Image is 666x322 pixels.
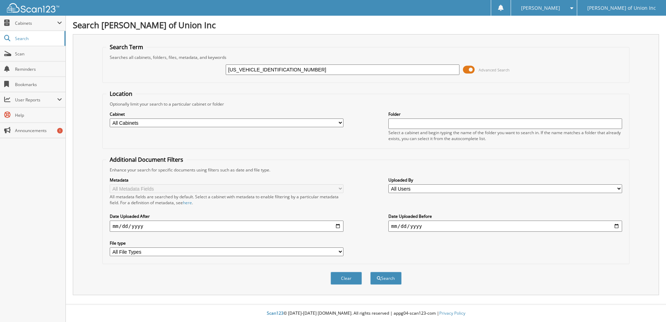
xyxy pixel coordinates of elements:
span: Search [15,36,61,41]
span: Scan123 [267,310,284,316]
label: Cabinet [110,111,343,117]
label: Uploaded By [388,177,622,183]
legend: Location [106,90,136,98]
span: Bookmarks [15,82,62,87]
button: Clear [331,272,362,285]
div: All metadata fields are searched by default. Select a cabinet with metadata to enable filtering b... [110,194,343,206]
button: Search [370,272,402,285]
legend: Additional Document Filters [106,156,187,163]
div: © [DATE]-[DATE] [DOMAIN_NAME]. All rights reserved | appg04-scan123-com | [66,305,666,322]
label: Date Uploaded After [110,213,343,219]
h1: Search [PERSON_NAME] of Union Inc [73,19,659,31]
span: Advanced Search [479,67,510,72]
span: [PERSON_NAME] [521,6,560,10]
div: Searches all cabinets, folders, files, metadata, and keywords [106,54,626,60]
iframe: Chat Widget [631,289,666,322]
span: Cabinets [15,20,57,26]
span: User Reports [15,97,57,103]
label: Folder [388,111,622,117]
span: Scan [15,51,62,57]
span: Reminders [15,66,62,72]
span: Help [15,112,62,118]
a: Privacy Policy [439,310,465,316]
input: end [388,221,622,232]
a: here [183,200,192,206]
div: Enhance your search for specific documents using filters such as date and file type. [106,167,626,173]
img: scan123-logo-white.svg [7,3,59,13]
label: File type [110,240,343,246]
div: Optionally limit your search to a particular cabinet or folder [106,101,626,107]
legend: Search Term [106,43,147,51]
div: Select a cabinet and begin typing the name of the folder you want to search in. If the name match... [388,130,622,141]
label: Metadata [110,177,343,183]
label: Date Uploaded Before [388,213,622,219]
div: 1 [57,128,63,133]
span: [PERSON_NAME] of Union Inc [587,6,656,10]
input: start [110,221,343,232]
span: Announcements [15,128,62,133]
